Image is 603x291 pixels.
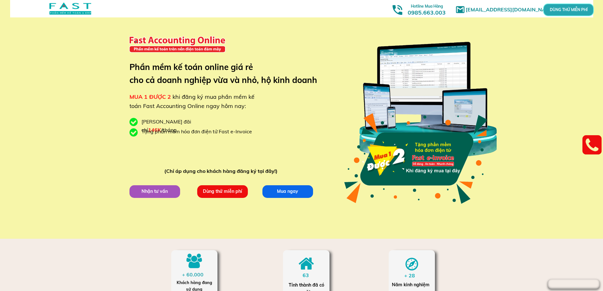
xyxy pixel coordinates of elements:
div: + 28 [404,272,421,280]
p: DÙNG THỬ MIỄN PHÍ [561,8,576,12]
span: Hotline Mua Hàng [411,4,443,9]
div: + 60.000 [182,271,207,279]
div: [PERSON_NAME] đãi chỉ /tháng [141,118,224,134]
p: Dùng thử miễn phí [197,185,248,198]
p: Nhận tư vấn [129,185,180,198]
h1: [EMAIL_ADDRESS][DOMAIN_NAME] [466,6,559,14]
div: Năm kinh nghiệm [392,281,431,288]
p: Mua ngay [262,185,313,198]
div: (Chỉ áp dụng cho khách hàng đăng ký tại đây!) [164,167,280,175]
div: Tặng phần mềm hóa đơn điện tử Fast e-Invoice [141,128,257,136]
div: 63 [303,271,315,280]
h3: 0985.663.003 [401,2,453,16]
h3: Phần mềm kế toán online giá rẻ cho cả doanh nghiệp vừa và nhỏ, hộ kinh doanh [129,60,327,87]
span: khi đăng ký mua phần mềm kế toán Fast Accounting Online ngay hôm nay: [129,93,254,110]
span: 146K [148,127,161,133]
span: MUA 1 ĐƯỢC 2 [129,93,171,100]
